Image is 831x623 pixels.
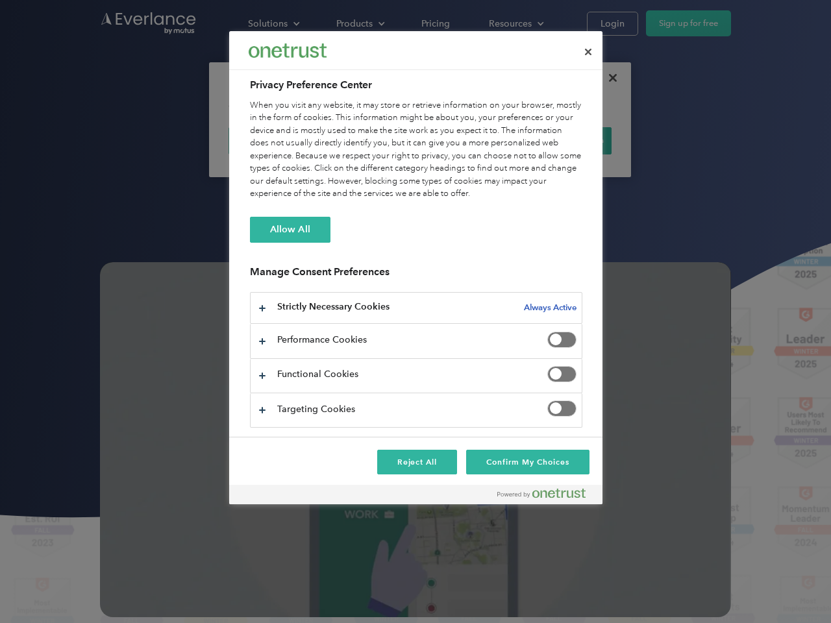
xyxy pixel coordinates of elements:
[466,450,589,474] button: Confirm My Choices
[250,99,582,201] div: When you visit any website, it may store or retrieve information on your browser, mostly in the f...
[229,31,602,504] div: Privacy Preference Center
[250,217,330,243] button: Allow All
[497,488,586,498] img: Powered by OneTrust Opens in a new Tab
[95,77,161,104] input: Submit
[249,38,327,64] div: Everlance
[249,43,327,57] img: Everlance
[229,31,602,504] div: Preference center
[250,77,582,93] h2: Privacy Preference Center
[377,450,458,474] button: Reject All
[574,38,602,66] button: Close
[497,488,596,504] a: Powered by OneTrust Opens in a new Tab
[250,265,582,286] h3: Manage Consent Preferences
